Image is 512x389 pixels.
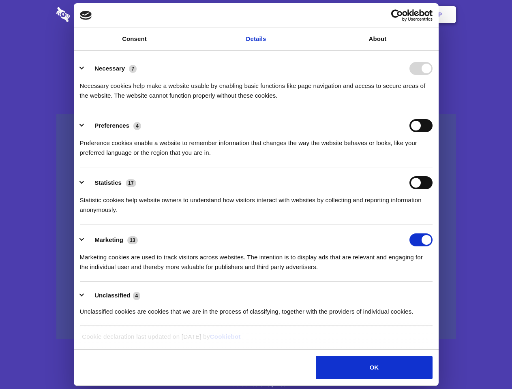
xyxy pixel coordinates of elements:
img: logo-wordmark-white-trans-d4663122ce5f474addd5e946df7df03e33cb6a1c49d2221995e7729f52c070b2.svg [56,7,126,22]
div: Marketing cookies are used to track visitors across websites. The intention is to display ads tha... [80,246,433,272]
a: Contact [329,2,366,27]
button: Necessary (7) [80,62,142,75]
span: 13 [127,236,138,244]
button: Unclassified (4) [80,291,146,301]
img: logo [80,11,92,20]
label: Statistics [94,179,122,186]
iframe: Drift Widget Chat Controller [471,348,502,379]
a: Pricing [238,2,273,27]
label: Marketing [94,236,123,243]
span: 17 [126,179,136,187]
div: Unclassified cookies are cookies that we are in the process of classifying, together with the pro... [80,301,433,316]
a: Cookiebot [210,333,241,340]
a: Consent [74,28,195,50]
button: OK [316,356,432,379]
h1: Eliminate Slack Data Loss. [56,36,456,66]
a: About [317,28,439,50]
label: Preferences [94,122,129,129]
a: Wistia video thumbnail [56,114,456,339]
button: Preferences (4) [80,119,146,132]
span: 4 [133,122,141,130]
div: Cookie declaration last updated on [DATE] by [76,332,436,348]
a: Details [195,28,317,50]
span: 7 [129,65,137,73]
label: Necessary [94,65,125,72]
h4: Auto-redaction of sensitive data, encrypted data sharing and self-destructing private chats. Shar... [56,74,456,100]
a: Login [368,2,403,27]
div: Preference cookies enable a website to remember information that changes the way the website beha... [80,132,433,158]
button: Marketing (13) [80,233,143,246]
div: Necessary cookies help make a website usable by enabling basic functions like page navigation and... [80,75,433,100]
span: 4 [133,292,141,300]
a: Usercentrics Cookiebot - opens in a new window [362,9,433,21]
div: Statistic cookies help website owners to understand how visitors interact with websites by collec... [80,189,433,215]
button: Statistics (17) [80,176,141,189]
